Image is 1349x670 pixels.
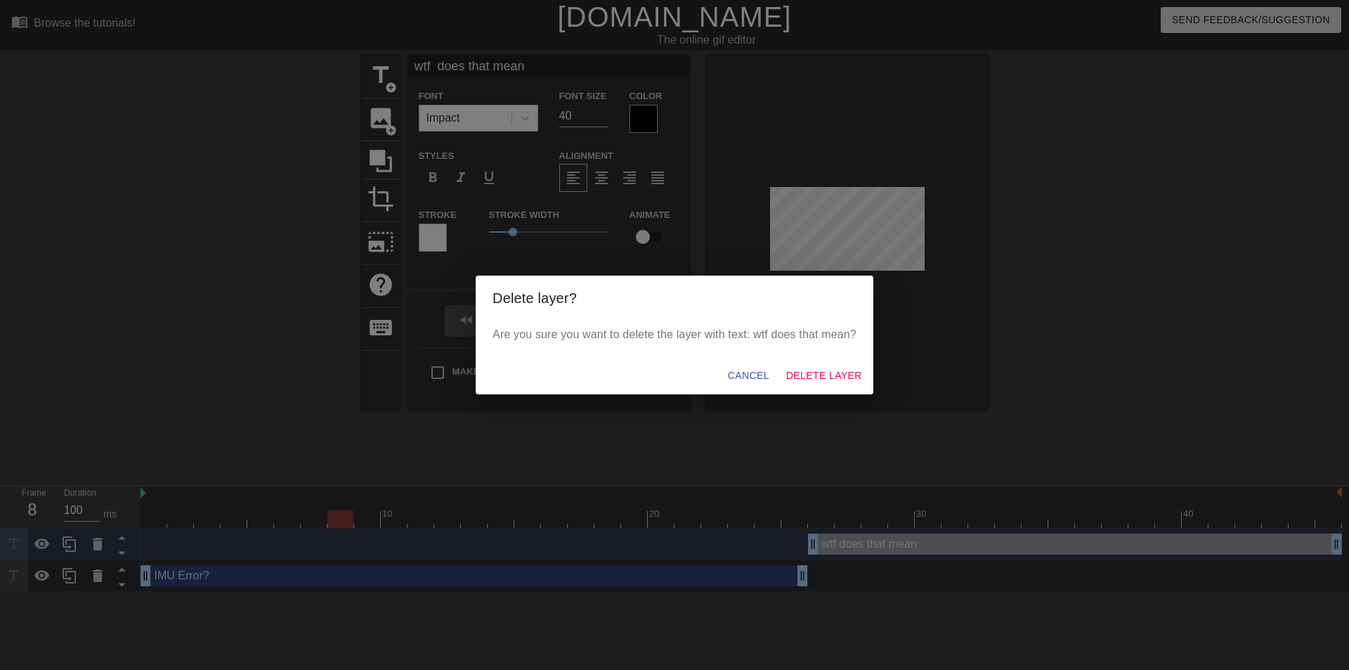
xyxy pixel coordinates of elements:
[781,363,868,389] button: Delete Layer
[728,367,769,385] span: Cancel
[493,326,856,343] p: Are you sure you want to delete the layer with text: wtf does that mean?
[786,367,862,385] span: Delete Layer
[493,287,856,309] h2: Delete layer?
[722,363,775,389] button: Cancel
